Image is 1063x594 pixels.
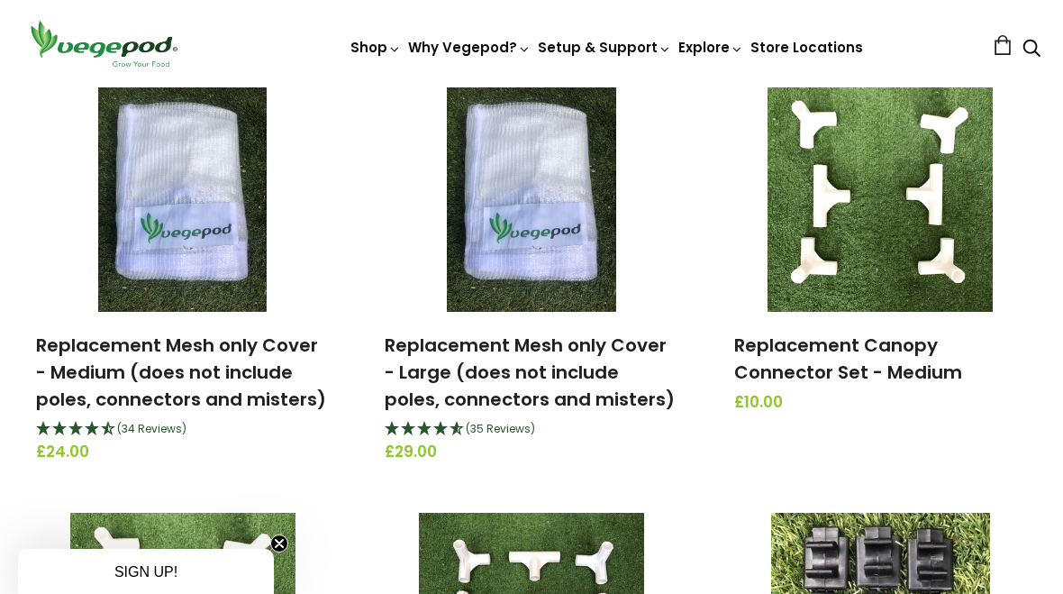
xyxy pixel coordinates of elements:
[734,333,962,385] a: Replacement Canopy Connector Set - Medium
[385,418,677,442] div: 4.71 Stars - 35 Reviews
[270,535,288,553] button: Close teaser
[36,418,329,442] div: 4.59 Stars - 34 Reviews
[18,549,274,594] div: SIGN UP!Close teaser
[385,333,675,412] a: Replacement Mesh only Cover - Large (does not include poles, connectors and misters)
[750,38,863,57] a: Store Locations
[678,38,743,57] a: Explore
[98,87,268,312] img: Replacement Mesh only Cover - Medium (does not include poles, connectors and misters)
[408,38,531,57] a: Why Vegepod?
[466,421,535,436] span: 4.71 Stars - 35 Reviews
[385,441,677,464] span: £29.00
[447,87,616,312] img: Replacement Mesh only Cover - Large (does not include poles, connectors and misters)
[768,87,993,312] img: Replacement Canopy Connector Set - Medium
[1022,41,1040,59] a: Search
[538,38,671,57] a: Setup & Support
[117,421,186,436] span: 4.59 Stars - 34 Reviews
[36,441,329,464] span: £24.00
[23,18,185,69] img: Vegepod
[350,38,401,57] a: Shop
[114,564,177,580] span: SIGN UP!
[36,333,326,412] a: Replacement Mesh only Cover - Medium (does not include poles, connectors and misters)
[734,391,1027,415] span: £10.00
